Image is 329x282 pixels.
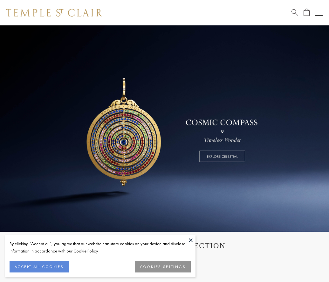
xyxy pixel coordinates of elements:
a: Open Shopping Bag [304,9,310,17]
button: ACCEPT ALL COOKIES [10,261,69,272]
button: COOKIES SETTINGS [135,261,191,272]
img: Temple St. Clair [6,9,102,17]
div: By clicking “Accept all”, you agree that our website can store cookies on your device and disclos... [10,240,191,255]
button: Open navigation [315,9,323,17]
a: Search [291,9,298,17]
